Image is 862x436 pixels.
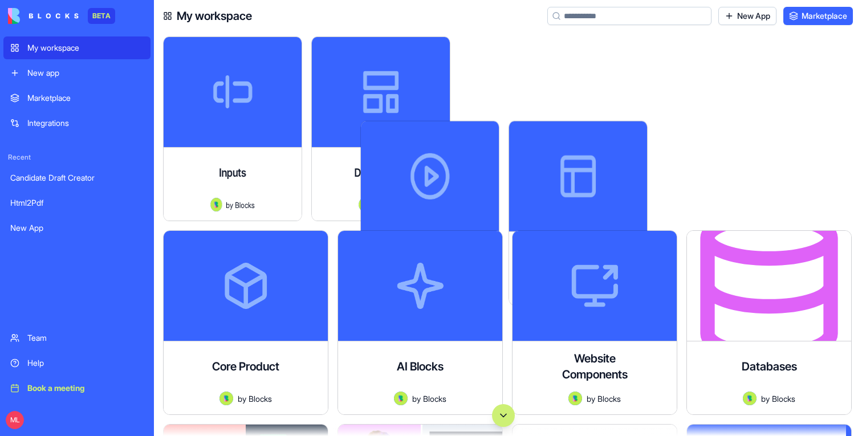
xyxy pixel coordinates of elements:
[492,404,515,427] button: Scroll to bottom
[249,393,272,405] span: Blocks
[772,393,795,405] span: Blocks
[512,36,677,221] a: MediaAvatarbyBlocks
[219,392,233,405] img: Avatar
[412,393,421,405] span: by
[394,392,408,405] img: Avatar
[686,230,852,415] a: DatabasesAvatarbyBlocks
[3,352,151,374] a: Help
[397,358,444,374] h4: AI Blocks
[512,230,677,415] a: Website ComponentsAvatarbyBlocks
[338,36,503,221] a: Data displayAvatarbyBlocks
[3,36,151,59] a: My workspace
[3,191,151,214] a: Html2Pdf
[3,166,151,189] a: Candidate Draft Creator
[718,7,776,25] a: New App
[238,393,246,405] span: by
[354,165,407,181] h4: Data display
[10,172,144,184] div: Candidate Draft Creator
[597,393,621,405] span: Blocks
[27,357,144,369] div: Help
[3,327,151,349] a: Team
[226,199,233,211] span: by
[210,198,222,211] img: Avatar
[3,62,151,84] a: New app
[27,42,144,54] div: My workspace
[686,36,852,221] a: LayoutAvatarbyBlocks
[338,230,503,415] a: AI BlocksAvatarbyBlocks
[163,230,328,415] a: Core ProductAvatarbyBlocks
[88,8,115,24] div: BETA
[3,377,151,400] a: Book a meeting
[3,153,151,162] span: Recent
[163,36,328,221] a: InputsAvatarbyBlocks
[568,392,582,405] img: Avatar
[27,67,144,79] div: New app
[742,358,797,374] h4: Databases
[761,393,770,405] span: by
[27,92,144,104] div: Marketplace
[549,351,640,382] h4: Website Components
[6,411,24,429] span: ML
[783,7,853,25] a: Marketplace
[587,393,595,405] span: by
[359,198,370,211] img: Avatar
[177,8,252,24] h4: My workspace
[10,197,144,209] div: Html2Pdf
[235,199,254,211] span: Blocks
[219,165,246,181] h4: Inputs
[3,217,151,239] a: New App
[8,8,115,24] a: BETA
[212,358,279,374] h4: Core Product
[27,117,144,129] div: Integrations
[423,393,446,405] span: Blocks
[3,87,151,109] a: Marketplace
[27,332,144,344] div: Team
[10,222,144,234] div: New App
[27,382,144,394] div: Book a meeting
[743,392,757,405] img: Avatar
[8,8,79,24] img: logo
[3,112,151,135] a: Integrations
